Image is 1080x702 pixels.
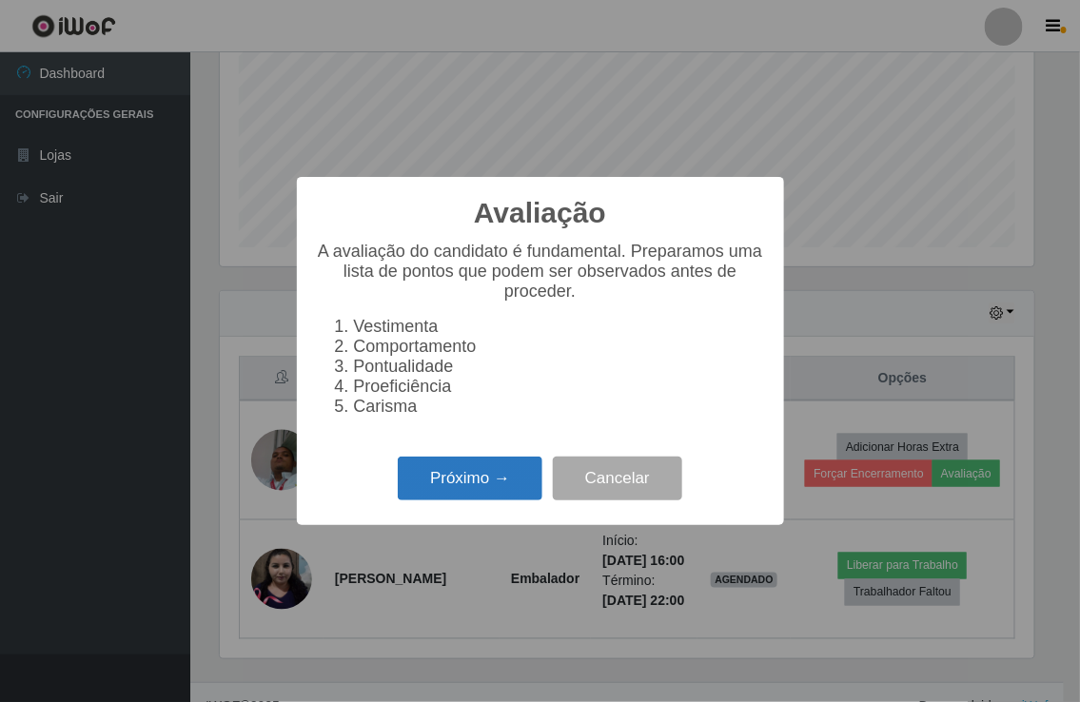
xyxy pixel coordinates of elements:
h2: Avaliação [474,196,606,230]
p: A avaliação do candidato é fundamental. Preparamos uma lista de pontos que podem ser observados a... [316,242,765,302]
li: Proeficiência [354,377,765,397]
li: Comportamento [354,337,765,357]
button: Próximo → [398,457,542,501]
button: Cancelar [553,457,682,501]
li: Vestimenta [354,317,765,337]
li: Carisma [354,397,765,417]
li: Pontualidade [354,357,765,377]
